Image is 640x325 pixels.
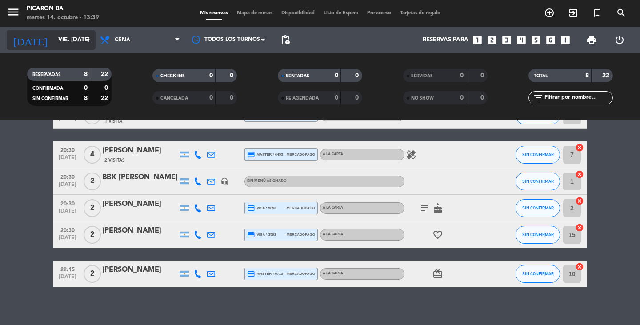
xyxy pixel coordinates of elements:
[247,231,276,239] span: visa * 3593
[592,8,603,18] i: turned_in_not
[56,198,79,208] span: 20:30
[56,155,79,165] span: [DATE]
[335,72,338,79] strong: 0
[209,72,213,79] strong: 0
[56,208,79,218] span: [DATE]
[196,11,232,16] span: Mis reservas
[277,11,319,16] span: Disponibilidad
[575,143,584,152] i: cancel
[56,235,79,245] span: [DATE]
[104,157,125,164] span: 2 Visitas
[247,204,276,212] span: visa * 5653
[230,95,235,101] strong: 0
[230,72,235,79] strong: 0
[355,72,360,79] strong: 0
[32,96,68,101] span: SIN CONFIRMAR
[396,11,445,16] span: Tarjetas de regalo
[32,86,63,91] span: CONFIRMADA
[56,264,79,274] span: 22:15
[101,95,110,101] strong: 22
[102,145,178,156] div: [PERSON_NAME]
[423,36,468,44] span: Reservas para
[160,74,185,78] span: CHECK INS
[516,146,560,164] button: SIN CONFIRMAR
[84,71,88,77] strong: 8
[56,181,79,192] span: [DATE]
[323,206,343,209] span: A LA CARTA
[575,223,584,232] i: cancel
[220,177,228,185] i: headset_mic
[480,72,486,79] strong: 0
[102,264,178,276] div: [PERSON_NAME]
[102,225,178,237] div: [PERSON_NAME]
[544,93,612,103] input: Filtrar por nombre...
[56,274,79,284] span: [DATE]
[586,35,597,45] span: print
[104,85,110,91] strong: 0
[84,173,101,190] span: 2
[335,95,338,101] strong: 0
[104,118,122,125] span: 1 Visita
[575,262,584,271] i: cancel
[287,232,315,237] span: mercadopago
[247,151,255,159] i: credit_card
[480,95,486,101] strong: 0
[530,34,542,46] i: looks_5
[102,198,178,210] div: [PERSON_NAME]
[545,34,556,46] i: looks_6
[102,172,178,183] div: BBX [PERSON_NAME]
[247,270,283,278] span: master * 0715
[286,96,319,100] span: RE AGENDADA
[319,11,363,16] span: Lista de Espera
[533,92,544,103] i: filter_list
[247,151,283,159] span: master * 6453
[534,74,548,78] span: TOTAL
[247,204,255,212] i: credit_card
[56,144,79,155] span: 20:30
[323,272,343,275] span: A LA CARTA
[232,11,277,16] span: Mapa de mesas
[323,152,343,156] span: A LA CARTA
[575,197,584,205] i: cancel
[84,85,88,91] strong: 0
[516,265,560,283] button: SIN CONFIRMAR
[419,203,430,213] i: subject
[486,34,498,46] i: looks_two
[83,35,93,45] i: arrow_drop_down
[460,95,464,101] strong: 0
[406,149,416,160] i: healing
[516,226,560,244] button: SIN CONFIRMAR
[7,30,54,50] i: [DATE]
[522,271,554,276] span: SIN CONFIRMAR
[209,95,213,101] strong: 0
[287,205,315,211] span: mercadopago
[7,5,20,19] i: menu
[568,8,579,18] i: exit_to_app
[460,72,464,79] strong: 0
[355,95,360,101] strong: 0
[501,34,512,46] i: looks_3
[575,170,584,179] i: cancel
[522,152,554,157] span: SIN CONFIRMAR
[7,5,20,22] button: menu
[522,232,554,237] span: SIN CONFIRMAR
[280,35,291,45] span: pending_actions
[84,95,88,101] strong: 8
[115,37,130,43] span: Cena
[522,179,554,184] span: SIN CONFIRMAR
[363,11,396,16] span: Pre-acceso
[522,205,554,210] span: SIN CONFIRMAR
[616,8,627,18] i: search
[323,233,343,236] span: A LA CARTA
[247,270,255,278] i: credit_card
[247,179,287,183] span: Sin menú asignado
[287,152,315,157] span: mercadopago
[32,72,61,77] span: RESERVADAS
[84,146,101,164] span: 4
[560,34,571,46] i: add_box
[432,269,443,279] i: card_giftcard
[544,8,555,18] i: add_circle_outline
[27,4,99,13] div: Picaron BA
[605,27,633,53] div: LOG OUT
[411,96,434,100] span: NO SHOW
